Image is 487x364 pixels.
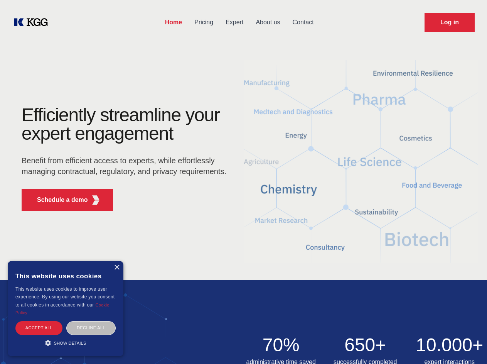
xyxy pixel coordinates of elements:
h2: 70% [244,336,319,354]
span: This website uses cookies to improve user experience. By using our website you consent to all coo... [15,286,115,308]
a: Contact [286,12,320,32]
a: Expert [219,12,249,32]
img: KGG Fifth Element RED [91,195,101,205]
p: Benefit from efficient access to experts, while effortlessly managing contractual, regulatory, an... [22,155,231,177]
div: Accept all [15,321,62,335]
p: Schedule a demo [37,195,88,205]
button: Schedule a demoKGG Fifth Element RED [22,189,113,211]
h1: Efficiently streamline your expert engagement [22,106,231,143]
div: Decline all [66,321,116,335]
img: KGG Fifth Element RED [244,50,478,273]
a: KOL Knowledge Platform: Talk to Key External Experts (KEE) [12,16,54,29]
h2: 650+ [328,336,403,354]
div: Close [114,265,120,271]
a: Home [159,12,188,32]
a: About us [249,12,286,32]
a: Request Demo [425,13,475,32]
div: This website uses cookies [15,267,116,285]
a: Cookie Policy [15,303,110,315]
a: Pricing [188,12,219,32]
span: Show details [54,341,86,345]
div: Show details [15,339,116,347]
